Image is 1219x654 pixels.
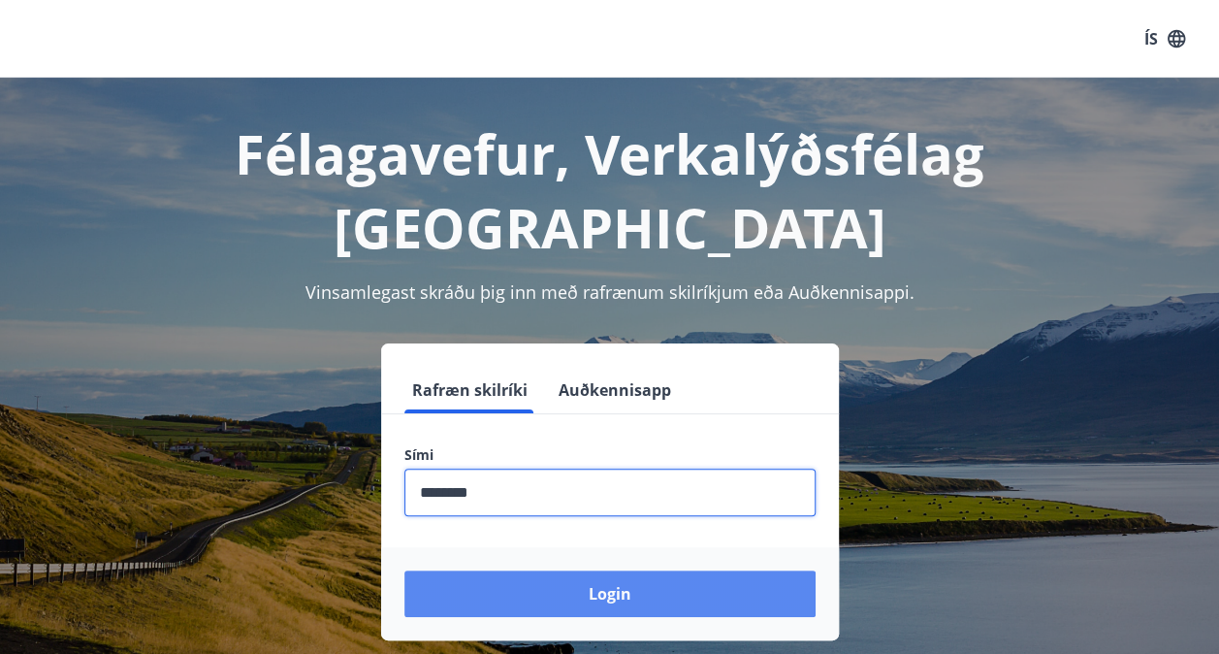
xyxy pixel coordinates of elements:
button: Login [404,571,816,617]
button: ÍS [1134,21,1196,56]
span: Vinsamlegast skráðu þig inn með rafrænum skilríkjum eða Auðkennisappi. [305,280,914,304]
h1: Félagavefur, Verkalýðsfélag [GEOGRAPHIC_DATA] [23,116,1196,264]
button: Auðkennisapp [551,367,679,413]
button: Rafræn skilríki [404,367,535,413]
label: Sími [404,445,816,465]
